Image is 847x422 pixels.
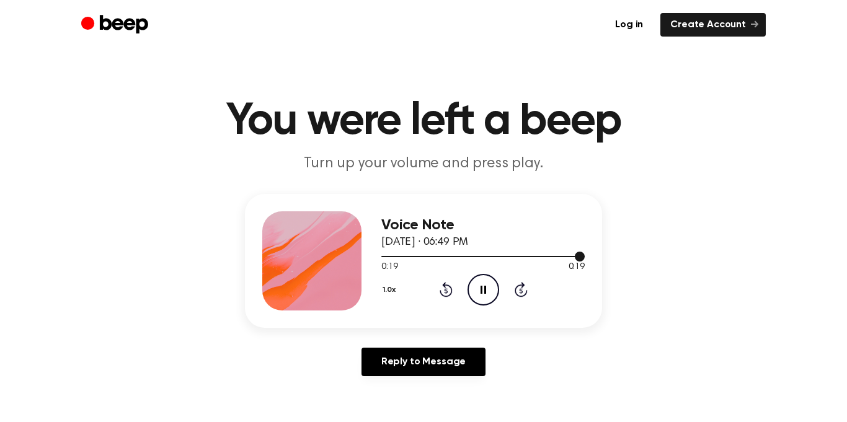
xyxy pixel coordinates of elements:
a: Beep [81,13,151,37]
h1: You were left a beep [106,99,741,144]
a: Reply to Message [361,348,486,376]
button: 1.0x [381,279,401,301]
span: 0:19 [381,261,397,274]
a: Log in [605,13,653,37]
h3: Voice Note [381,217,585,234]
a: Create Account [660,13,766,37]
span: [DATE] · 06:49 PM [381,237,468,248]
span: 0:19 [569,261,585,274]
p: Turn up your volume and press play. [185,154,662,174]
